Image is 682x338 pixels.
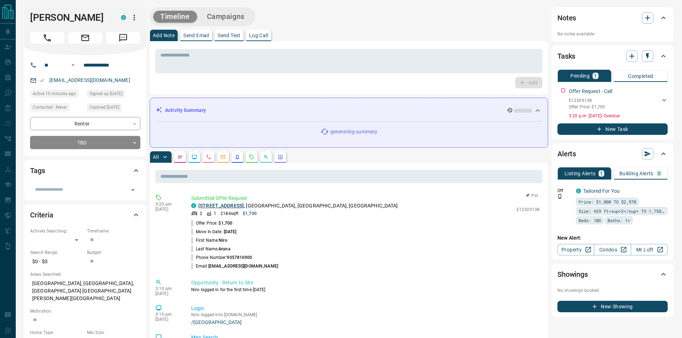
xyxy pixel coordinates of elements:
[608,217,630,224] span: Baths: 1+
[243,210,257,217] p: $1,700
[220,154,226,160] svg: Emails
[579,207,665,215] span: Size: 429 ft<sup>2</sup> TO 1,758 ft<sup>2</sup>
[90,90,122,97] span: Signed up [DATE]
[208,264,278,269] span: [EMAIL_ADDRESS][DOMAIN_NAME]
[87,228,140,234] p: Timeframe:
[569,104,605,110] p: Offer Price: $1,700
[155,207,180,212] p: [DATE]
[570,73,590,78] p: Pending
[191,195,540,202] p: Submitted Offer Request
[106,32,140,44] span: Message
[234,154,240,160] svg: Listing Alerts
[557,48,668,65] div: Tasks
[557,187,572,194] p: Off
[191,203,196,208] div: condos.ca
[557,244,594,255] a: Property
[579,217,601,224] span: Beds: 1BD
[191,254,252,261] p: Phone Number:
[557,234,668,242] p: New Alert:
[218,33,241,38] p: Send Text
[600,171,603,176] p: 1
[198,203,244,209] a: [STREET_ADDRESS]
[214,210,216,217] p: 1
[565,171,596,176] p: Listing Alerts
[156,104,542,117] div: Activity Summary
[557,9,668,26] div: Notes
[87,90,140,100] div: Thu Aug 17 2023
[69,61,77,69] button: Open
[221,210,238,217] p: 2184 sqft
[218,246,231,251] span: Aruna
[219,238,227,243] span: Niro
[30,162,140,179] div: Tags
[594,73,597,78] p: 1
[30,271,140,278] p: Areas Searched:
[191,319,540,325] a: /[GEOGRAPHIC_DATA]
[30,228,83,234] p: Actively Searching:
[30,256,83,268] p: $0 - $0
[249,33,268,38] p: Log Call
[165,107,206,114] p: Activity Summary
[557,269,588,280] h2: Showings
[218,221,232,226] span: $1,700
[517,206,540,213] p: E12309138
[128,185,138,195] button: Open
[557,287,668,294] p: No showings booked
[191,246,231,252] p: Last Name:
[155,317,180,322] p: [DATE]
[30,90,83,100] div: Wed Aug 13 2025
[30,117,140,130] div: Renter
[557,12,576,24] h2: Notes
[30,32,64,44] span: Call
[263,154,269,160] svg: Opportunities
[557,194,562,199] svg: Push Notification Only
[227,255,252,260] span: 9057816900
[49,77,130,83] a: [EMAIL_ADDRESS][DOMAIN_NAME]
[30,12,110,23] h1: [PERSON_NAME]
[87,249,140,256] p: Budget:
[619,171,653,176] p: Building Alerts
[153,11,197,23] button: Timeline
[628,74,653,79] p: Completed
[30,136,140,149] div: TBD
[200,210,202,217] p: 2
[155,286,180,291] p: 3:19 pm
[594,244,631,255] a: Condos
[557,31,668,37] p: No notes available
[39,78,44,83] svg: Email Verified
[155,312,180,317] p: 3:19 pm
[191,312,540,317] p: Niro logged into [DOMAIN_NAME]
[155,291,180,296] p: [DATE]
[557,50,575,62] h2: Tasks
[30,329,83,336] p: Home Type:
[277,154,283,160] svg: Agent Actions
[557,266,668,283] div: Showings
[30,249,83,256] p: Search Range:
[191,220,232,226] p: Offer Price:
[183,33,209,38] p: Send Email
[569,113,668,119] p: 3:20 p.m. [DATE] - Overdue
[30,308,140,314] p: Motivation:
[87,103,140,113] div: Mon Jan 13 2025
[200,11,252,23] button: Campaigns
[557,123,668,135] button: New Task
[569,88,613,95] p: Offer Request - Call
[569,97,605,104] p: E12309138
[249,154,255,160] svg: Requests
[30,206,140,224] div: Criteria
[191,229,236,235] p: Move In Date:
[191,305,540,312] p: Login
[557,148,576,160] h2: Alerts
[557,301,668,312] button: New Showing
[576,188,581,194] div: condos.ca
[33,90,76,97] span: Active 10 minutes ago
[224,229,237,234] span: [DATE]
[557,145,668,162] div: Alerts
[330,128,377,136] p: generating summary
[192,154,197,160] svg: Lead Browsing Activity
[153,155,159,160] p: All
[631,244,668,255] a: Mr.Loft
[191,263,278,269] p: Email:
[191,286,540,293] p: Niro logged in for the first time [DATE]
[191,279,540,286] p: Opportunity - Return to Site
